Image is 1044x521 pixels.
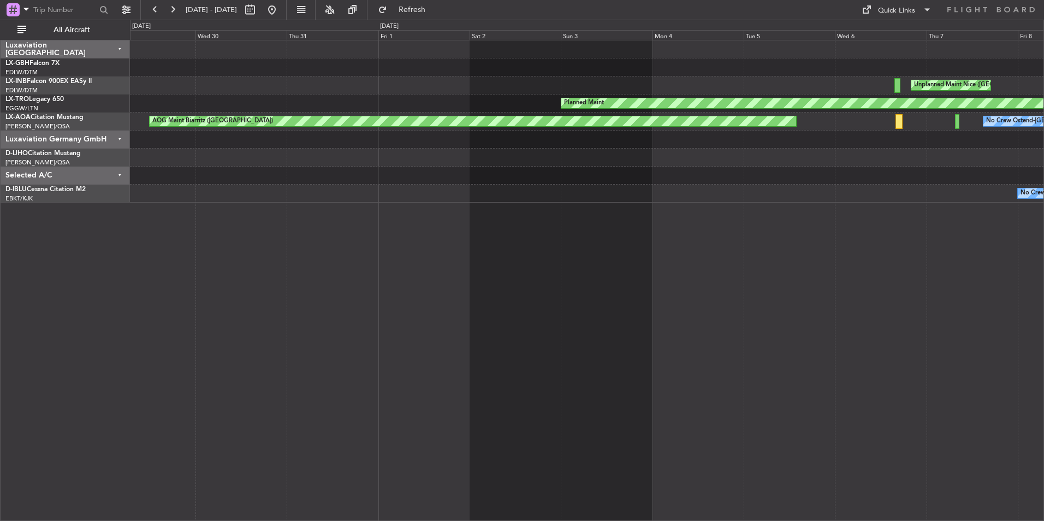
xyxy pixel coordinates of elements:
div: Wed 30 [195,30,287,40]
span: LX-GBH [5,60,29,67]
a: EDLW/DTM [5,68,38,76]
div: Unplanned Maint Nice ([GEOGRAPHIC_DATA]) [914,77,1043,93]
span: All Aircraft [28,26,115,34]
span: LX-TRO [5,96,29,103]
a: EDLW/DTM [5,86,38,94]
a: D-IBLUCessna Citation M2 [5,186,86,193]
a: D-IJHOCitation Mustang [5,150,81,157]
div: Thu 31 [287,30,378,40]
a: EGGW/LTN [5,104,38,113]
div: Sun 3 [561,30,652,40]
span: Refresh [389,6,435,14]
a: [PERSON_NAME]/QSA [5,158,70,167]
span: D-IBLU [5,186,27,193]
div: Quick Links [878,5,915,16]
div: Mon 4 [652,30,744,40]
div: Sat 2 [470,30,561,40]
span: LX-AOA [5,114,31,121]
input: Trip Number [33,2,96,18]
div: Wed 6 [835,30,926,40]
a: LX-GBHFalcon 7X [5,60,60,67]
span: LX-INB [5,78,27,85]
a: LX-AOACitation Mustang [5,114,84,121]
div: [DATE] [132,22,151,31]
a: EBKT/KJK [5,194,33,203]
div: AOG Maint Biarritz ([GEOGRAPHIC_DATA]) [152,113,273,129]
div: Fri 1 [378,30,470,40]
button: Quick Links [856,1,937,19]
button: All Aircraft [12,21,118,39]
span: D-IJHO [5,150,28,157]
a: [PERSON_NAME]/QSA [5,122,70,131]
button: Refresh [373,1,438,19]
div: Planned Maint [564,95,604,111]
span: [DATE] - [DATE] [186,5,237,15]
div: Tue 29 [104,30,195,40]
a: LX-TROLegacy 650 [5,96,64,103]
div: Tue 5 [744,30,835,40]
div: Thu 7 [927,30,1018,40]
div: [DATE] [380,22,399,31]
a: LX-INBFalcon 900EX EASy II [5,78,92,85]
